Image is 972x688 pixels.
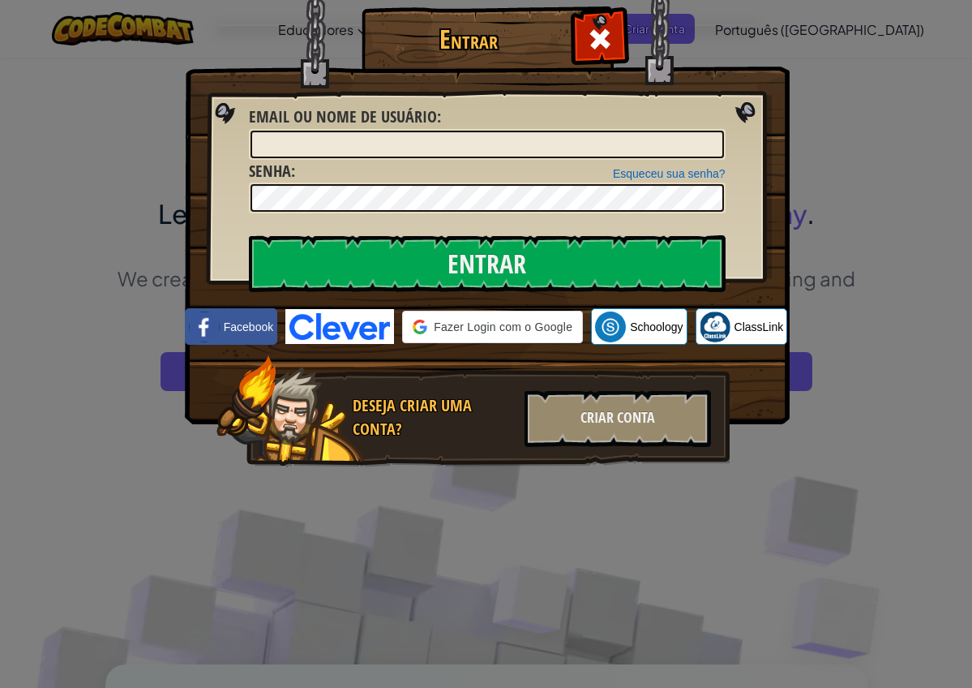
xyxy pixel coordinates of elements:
[249,160,295,183] label: :
[249,235,726,292] input: Entrar
[613,167,726,180] a: Esqueceu sua senha?
[249,160,291,182] span: Senha
[630,319,683,335] span: Schoology
[285,309,394,344] img: clever-logo-blue.png
[366,25,572,54] h1: Entrar
[249,105,437,127] span: Email ou nome de usuário
[700,312,730,342] img: classlink-logo-small.png
[402,311,583,343] div: Fazer Login com o Google
[525,390,711,447] div: Criar Conta
[189,312,220,342] img: facebook_small.png
[595,312,626,342] img: schoology.png
[734,319,784,335] span: ClassLink
[249,105,441,129] label: :
[434,319,572,335] span: Fazer Login com o Google
[224,319,273,335] span: Facebook
[353,394,515,441] div: Deseja Criar uma Conta?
